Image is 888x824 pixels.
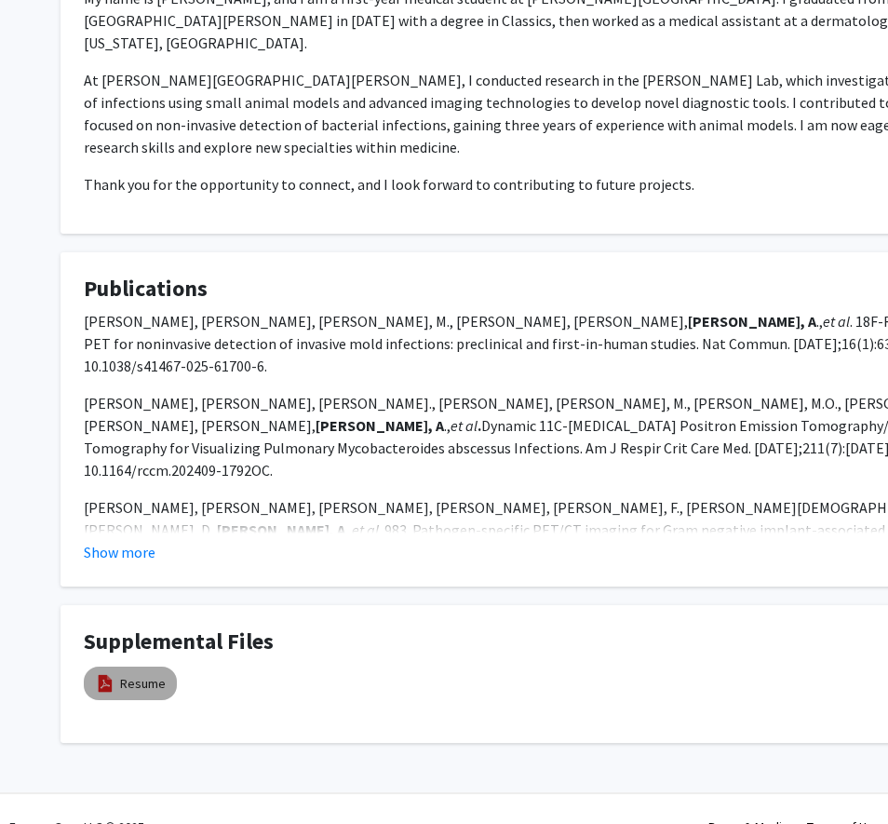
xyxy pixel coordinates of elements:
img: pdf_icon.png [95,673,115,694]
em: et al [823,312,850,331]
em: et al [352,520,379,539]
strong: [PERSON_NAME], A [688,312,816,331]
button: Show more [84,541,155,563]
em: et al [451,416,478,435]
strong: . [478,416,481,435]
strong: [PERSON_NAME], A [217,520,345,539]
iframe: Chat [14,740,79,810]
strong: [PERSON_NAME], A [316,416,444,435]
a: Resume [120,674,166,694]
